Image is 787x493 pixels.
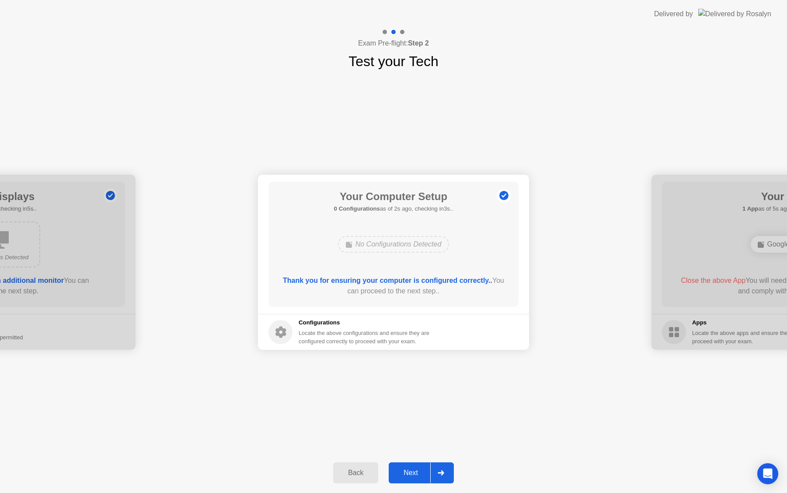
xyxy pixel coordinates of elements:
h5: Configurations [299,318,431,327]
div: Next [391,469,430,477]
div: You can proceed to the next step.. [281,275,506,296]
div: Back [336,469,376,477]
b: Step 2 [408,39,429,47]
div: Locate the above configurations and ensure they are configured correctly to proceed with your exam. [299,329,431,345]
div: No Configurations Detected [338,236,449,253]
img: Delivered by Rosalyn [698,9,771,19]
button: Back [333,462,378,483]
div: Delivered by [654,9,693,19]
b: Thank you for ensuring your computer is configured correctly.. [283,277,492,284]
b: 0 Configurations [334,205,380,212]
h4: Exam Pre-flight: [358,38,429,49]
h1: Your Computer Setup [334,189,453,204]
h1: Test your Tech [348,51,439,72]
div: Open Intercom Messenger [757,463,778,484]
h5: as of 2s ago, checking in3s.. [334,204,453,213]
button: Next [389,462,454,483]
